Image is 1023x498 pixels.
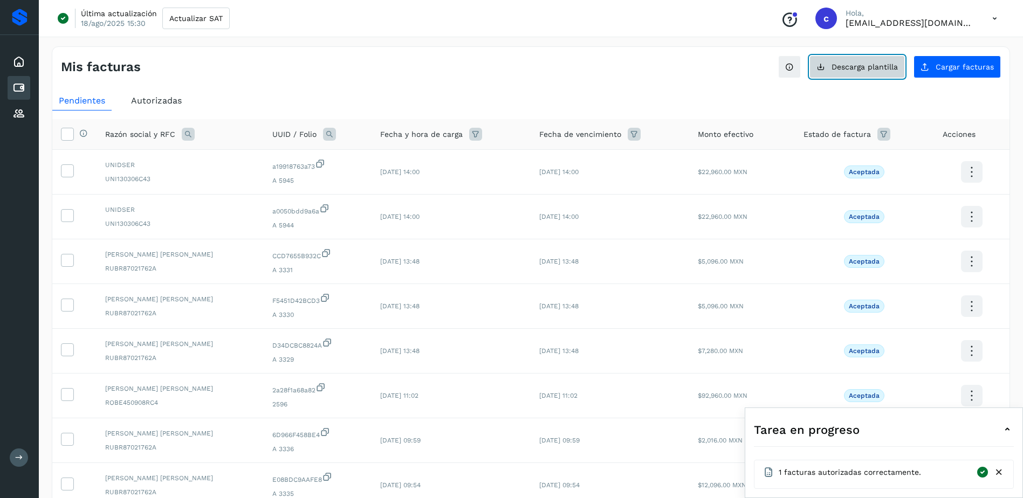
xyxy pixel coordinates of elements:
[849,392,880,399] p: Aceptada
[380,392,418,399] span: [DATE] 11:02
[698,347,743,355] span: $7,280.00 MXN
[8,50,30,74] div: Inicio
[539,481,580,489] span: [DATE] 09:54
[832,63,898,71] span: Descarga plantilla
[8,102,30,126] div: Proveedores
[698,302,744,310] span: $5,096.00 MXN
[272,176,363,185] span: A 5945
[809,56,905,78] button: Descarga plantilla
[380,302,420,310] span: [DATE] 13:48
[105,384,255,393] span: [PERSON_NAME] [PERSON_NAME]
[105,398,255,407] span: ROBE450908RC4
[804,129,871,140] span: Estado de factura
[272,310,363,320] span: A 3330
[698,168,747,176] span: $22,960.00 MXN
[846,9,975,18] p: Hola,
[105,308,255,318] span: RUBR87021762A
[272,337,363,350] span: D34DCBC8824A
[380,129,463,140] span: Fecha y hora de carga
[698,129,753,140] span: Monto efectivo
[849,302,880,310] p: Aceptada
[539,392,578,399] span: [DATE] 11:02
[105,205,255,215] span: UNIDSER
[61,59,141,75] h4: Mis facturas
[849,168,880,176] p: Aceptada
[914,56,1001,78] button: Cargar facturas
[8,76,30,100] div: Cuentas por pagar
[272,444,363,454] span: A 3336
[272,248,363,261] span: CCD7655B932C
[272,203,363,216] span: a0050bdd9a6a
[936,63,994,71] span: Cargar facturas
[105,129,175,140] span: Razón social y RFC
[539,302,579,310] span: [DATE] 13:48
[698,481,746,489] span: $12,096.00 MXN
[539,129,621,140] span: Fecha de vencimiento
[539,213,579,220] span: [DATE] 14:00
[162,8,230,29] button: Actualizar SAT
[131,95,182,106] span: Autorizadas
[849,258,880,265] p: Aceptada
[59,95,105,106] span: Pendientes
[698,213,747,220] span: $22,960.00 MXN
[943,129,976,140] span: Acciones
[272,382,363,395] span: 2a28f1a68a82
[105,353,255,363] span: RUBR87021762A
[849,347,880,355] p: Aceptada
[105,487,255,497] span: RUBR87021762A
[539,168,579,176] span: [DATE] 14:00
[539,258,579,265] span: [DATE] 13:48
[779,467,921,478] span: 1 facturas autorizadas correctamente.
[698,437,743,444] span: $2,016.00 MXN
[81,9,157,18] p: Última actualización
[380,437,421,444] span: [DATE] 09:59
[105,219,255,229] span: UNI130306C43
[698,392,747,399] span: $92,960.00 MXN
[272,399,363,409] span: 2596
[272,220,363,230] span: A 5944
[272,129,317,140] span: UUID / Folio
[105,264,255,273] span: RUBR87021762A
[169,15,223,22] span: Actualizar SAT
[380,347,420,355] span: [DATE] 13:48
[846,18,975,28] p: cxp@53cargo.com
[105,160,255,170] span: UNIDSER
[272,293,363,306] span: F5451D42BCD3
[105,442,255,452] span: RUBR87021762A
[105,250,255,259] span: [PERSON_NAME] [PERSON_NAME]
[754,417,1014,442] div: Tarea en progreso
[849,213,880,220] p: Aceptada
[105,473,255,483] span: [PERSON_NAME] [PERSON_NAME]
[81,18,146,28] p: 18/ago/2025 15:30
[105,174,255,184] span: UNI130306C43
[754,421,860,439] span: Tarea en progreso
[105,294,255,304] span: [PERSON_NAME] [PERSON_NAME]
[380,481,421,489] span: [DATE] 09:54
[272,472,363,485] span: E08BDC9AAFE8
[380,258,420,265] span: [DATE] 13:48
[105,428,255,438] span: [PERSON_NAME] [PERSON_NAME]
[380,168,420,176] span: [DATE] 14:00
[272,355,363,364] span: A 3329
[698,258,744,265] span: $5,096.00 MXN
[272,265,363,275] span: A 3331
[272,427,363,440] span: 6D966F458BE4
[380,213,420,220] span: [DATE] 14:00
[539,347,579,355] span: [DATE] 13:48
[272,158,363,171] span: a19918763a73
[539,437,580,444] span: [DATE] 09:59
[105,339,255,349] span: [PERSON_NAME] [PERSON_NAME]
